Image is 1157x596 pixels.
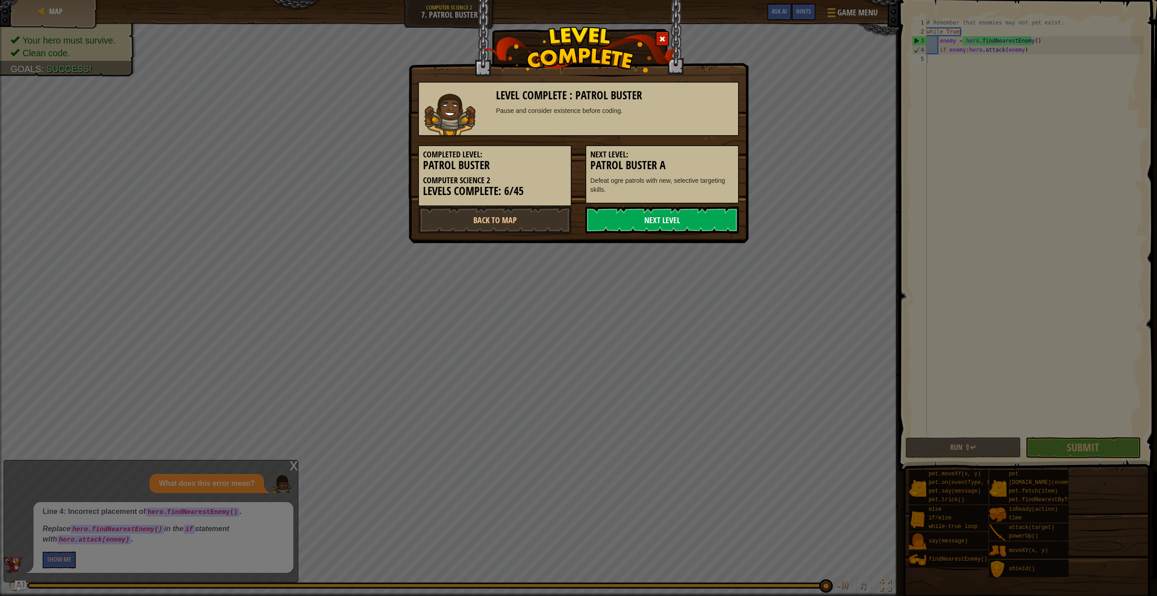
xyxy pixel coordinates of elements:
[423,159,567,171] h3: Patrol Buster
[418,206,572,234] a: Back to Map
[423,150,567,159] h5: Completed Level:
[590,159,734,171] h3: Patrol Buster A
[496,89,734,102] h3: Level Complete : Patrol Buster
[423,93,476,135] img: raider.png
[590,150,734,159] h5: Next Level:
[496,106,734,115] div: Pause and consider existence before coding.
[481,27,676,73] img: level_complete.png
[423,185,567,197] h3: Levels Complete: 6/45
[585,206,739,234] a: Next Level
[423,176,567,185] h5: Computer Science 2
[590,176,734,194] p: Defeat ogre patrols with new, selective targeting skills.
